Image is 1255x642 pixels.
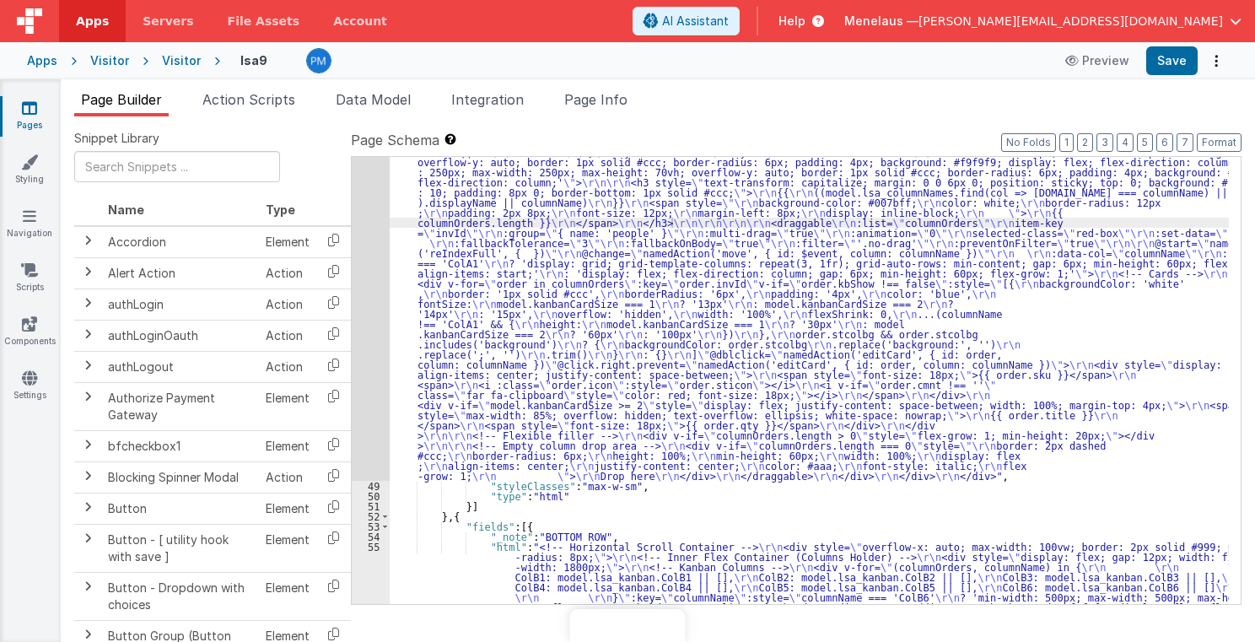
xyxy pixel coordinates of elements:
div: Visitor [90,52,129,69]
td: Blocking Spinner Modal [101,461,259,493]
span: Data Model [336,91,411,108]
button: 5 [1137,133,1153,152]
td: Button - [ utility hook with save ] [101,524,259,572]
td: Element [259,493,316,524]
td: bfcheckbox1 [101,430,259,461]
span: Servers [143,13,193,30]
button: AI Assistant [633,7,740,35]
h4: lsa9 [240,54,267,67]
span: File Assets [228,13,300,30]
span: Snippet Library [74,130,159,147]
td: Action [259,257,316,289]
button: Preview [1055,47,1139,74]
button: 6 [1156,133,1173,152]
button: 4 [1117,133,1134,152]
span: Help [778,13,805,30]
td: Element [259,524,316,572]
button: 1 [1059,133,1074,152]
td: Action [259,351,316,382]
span: Page Info [564,91,627,108]
input: Search Snippets ... [74,151,280,182]
td: Element [259,430,316,461]
span: Type [266,202,295,217]
div: Visitor [162,52,201,69]
div: 52 [352,511,390,521]
td: Action [259,320,316,351]
td: Button - Dropdown with choices [101,572,259,620]
div: 49 [352,481,390,491]
span: Apps [76,13,109,30]
td: Alert Action [101,257,259,289]
td: authLogin [101,289,259,320]
span: Page Builder [81,91,162,108]
button: Menelaus — [PERSON_NAME][EMAIL_ADDRESS][DOMAIN_NAME] [844,13,1242,30]
img: a12ed5ba5769bda9d2665f51d2850528 [307,49,331,73]
td: Accordion [101,226,259,258]
button: Options [1204,49,1228,73]
button: 2 [1077,133,1093,152]
span: Menelaus — [844,13,918,30]
span: Name [108,202,144,217]
span: Page Schema [351,130,439,150]
button: 3 [1096,133,1113,152]
div: Apps [27,52,57,69]
td: Element [259,226,316,258]
td: Authorize Payment Gateway [101,382,259,430]
td: Action [259,289,316,320]
div: 48 [352,106,390,481]
td: Action [259,461,316,493]
div: 50 [352,491,390,501]
td: Button [101,493,259,524]
button: Format [1197,133,1242,152]
td: authLoginOauth [101,320,259,351]
span: Integration [451,91,524,108]
button: No Folds [1001,133,1056,152]
span: [PERSON_NAME][EMAIL_ADDRESS][DOMAIN_NAME] [918,13,1223,30]
div: 53 [352,521,390,531]
div: 54 [352,531,390,542]
td: Element [259,382,316,430]
button: Save [1146,46,1198,75]
td: authLogout [101,351,259,382]
button: 7 [1177,133,1193,152]
span: Action Scripts [202,91,295,108]
span: AI Assistant [662,13,729,30]
div: 51 [352,501,390,511]
td: Element [259,572,316,620]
